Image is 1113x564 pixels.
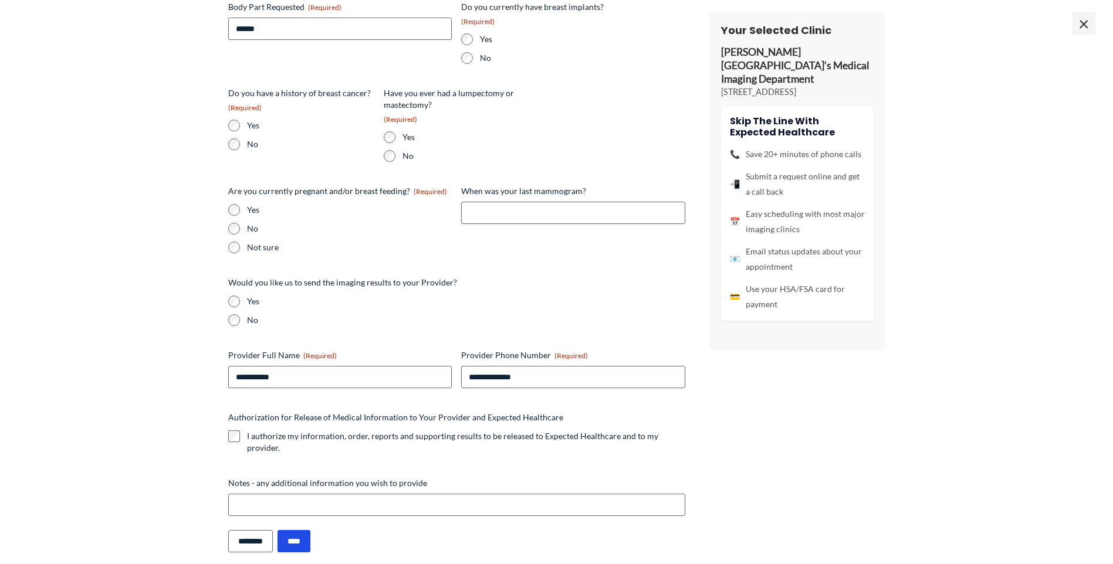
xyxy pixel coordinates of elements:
label: Not sure [247,242,452,253]
legend: Would you like us to send the imaging results to your Provider? [228,277,457,288]
span: × [1072,12,1095,35]
p: [STREET_ADDRESS] [721,86,874,98]
legend: Have you ever had a lumpectomy or mastectomy? [384,87,530,124]
label: Provider Phone Number [461,349,685,361]
li: Easy scheduling with most major imaging clinics [730,206,865,237]
legend: Are you currently pregnant and/or breast feeding? [228,185,447,197]
span: 📅 [730,214,740,229]
span: 📧 [730,252,740,267]
label: I authorize my information, order, reports and supporting results to be released to Expected Heal... [247,430,686,454]
label: No [247,314,686,326]
span: (Required) [308,3,341,12]
legend: Do you currently have breast implants? [461,1,607,26]
label: No [247,138,374,150]
p: [PERSON_NAME][GEOGRAPHIC_DATA]’s Medical Imaging Department [721,46,874,86]
li: Submit a request online and get a call back [730,169,865,199]
label: Body Part Requested [228,1,452,13]
span: 📲 [730,176,740,192]
legend: Authorization for Release of Medical Information to Your Provider and Expected Healthcare [228,412,563,423]
li: Use your HSA/FSA card for payment [730,281,865,312]
label: Provider Full Name [228,349,452,361]
span: (Required) [414,187,447,196]
label: Yes [247,204,452,216]
span: (Required) [303,351,337,360]
label: Yes [247,295,686,307]
span: (Required) [384,115,417,124]
label: Yes [247,120,374,131]
label: Yes [402,131,530,143]
h3: Your Selected Clinic [721,23,874,37]
h4: Skip the line with Expected Healthcare [730,115,865,138]
label: When was your last mammogram? [461,185,685,197]
li: Email status updates about your appointment [730,244,865,274]
label: Notes - any additional information you wish to provide [228,477,686,489]
span: 💳 [730,289,740,304]
label: No [402,150,530,162]
label: No [480,52,607,64]
span: (Required) [554,351,588,360]
label: No [247,223,452,235]
li: Save 20+ minutes of phone calls [730,147,865,162]
legend: Do you have a history of breast cancer? [228,87,374,113]
span: 📞 [730,147,740,162]
span: (Required) [228,103,262,112]
span: (Required) [461,17,495,26]
label: Yes [480,33,607,45]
